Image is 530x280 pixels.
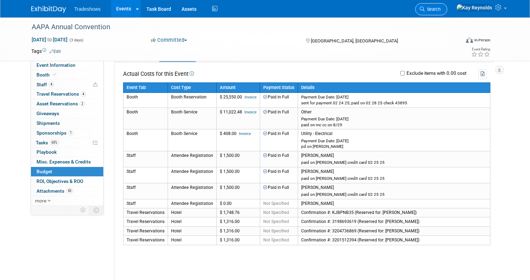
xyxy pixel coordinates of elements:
span: Misc. Expenses & Credits [37,159,91,165]
span: 4 [49,82,54,87]
td: $ 408.00 [216,129,260,151]
td: Travel Reservations [123,226,168,235]
td: Booth [123,129,168,151]
a: Shipments [31,119,103,128]
div: In-Person [474,38,490,43]
td: Confirmation #: 3201512394 (Reserved for: [PERSON_NAME]) [298,236,490,245]
span: Shipments [37,120,60,126]
th: Payment Status [260,82,298,93]
a: more [31,196,103,206]
a: Tasks65% [31,138,103,147]
a: ROI, Objectives & ROO [31,177,103,186]
span: (3 days) [69,38,83,42]
a: Travel Reservations4 [31,89,103,99]
td: $ 11,022.48 [216,107,260,129]
td: Attendee Registration [168,167,216,183]
span: Not Specified [263,210,289,215]
td: Hotel [168,208,216,217]
span: Not Specified [263,219,289,224]
td: [PERSON_NAME] [298,151,490,167]
div: Event Rating [471,48,490,51]
td: $ 1,748.76 [216,208,260,217]
a: Sponsorships1 [31,128,103,138]
td: $ 25,550.00 [216,93,260,107]
img: ExhibitDay [31,6,66,13]
td: Travel Reservations [123,208,168,217]
td: Other [298,107,490,129]
td: [PERSON_NAME] [298,167,490,183]
span: Sponsorships [37,130,73,136]
td: Confirmation #: KJBPNB35 (Reserved for: [PERSON_NAME]) [298,208,490,217]
div: sent for payment 02 24 25; paid on 02 28 25 check 43895 [301,101,487,106]
label: Exclude items with 0.00 cost [405,71,466,76]
td: Hotel [168,226,216,235]
span: Playbook [37,149,57,155]
span: Event Information [37,62,75,68]
span: 4 [81,91,86,97]
span: Tasks [36,140,59,145]
td: Personalize Event Tab Strip [77,206,89,215]
td: [PERSON_NAME] [298,199,490,208]
a: Budget [31,167,103,176]
td: Paid in Full [260,151,298,167]
div: paid on [PERSON_NAME] credit card 02 25 25 [301,192,487,197]
div: Payment Due Date: [DATE] [301,117,487,122]
td: Staff [123,183,168,199]
a: Invoice [244,95,257,99]
a: Attachments43 [31,186,103,196]
span: Potential Scheduling Conflict -- at least one attendee is tagged in another overlapping event. [93,82,98,88]
div: Payment Due Date: [DATE] [301,138,487,144]
th: Cost Type [168,82,216,93]
span: Booth [37,72,58,78]
img: Kay Reynolds [456,4,492,11]
td: $ 1,316.00 [216,217,260,226]
td: $ 1,500.00 [216,183,260,199]
span: Tradeshows [74,6,101,12]
span: 43 [66,188,73,193]
div: Event Format [423,36,490,47]
span: Budget [37,169,52,174]
span: Staff [37,82,54,87]
a: Playbook [31,147,103,157]
a: Staff4 [31,80,103,89]
td: Actual Costs for this Event [123,69,194,79]
a: Asset Reservations2 [31,99,103,109]
span: 65% [50,140,59,145]
td: Staff [123,167,168,183]
span: ROI, Objectives & ROO [37,178,83,184]
a: Search [415,3,447,15]
td: Confirmation #: 3204736869 (Reserved for: [PERSON_NAME]) [298,226,490,235]
span: [DATE] [DATE] [31,37,68,43]
a: Invoice [244,110,257,114]
td: $ 1,500.00 [216,167,260,183]
i: Booth reservation complete [53,73,56,77]
span: 2 [80,101,85,106]
div: paid on mc cc on 8/29 [301,122,487,128]
td: Paid in Full [260,129,298,151]
td: $ 0.00 [216,199,260,208]
td: Paid in Full [260,183,298,199]
a: Misc. Expenses & Credits [31,157,103,167]
td: $ 1,500.00 [216,151,260,167]
td: Paid in Full [260,93,298,107]
span: Not Specified [263,229,289,233]
span: to [46,37,53,42]
span: Asset Reservations [37,101,85,106]
td: Attendee Registration [168,151,216,167]
a: Booth [31,70,103,80]
td: Attendee Registration [168,183,216,199]
td: $ 1,316.00 [216,236,260,245]
td: Booth Reservation [168,93,216,107]
div: Payment Due Date: [DATE] [301,95,487,100]
div: AAPA Annual Convention [29,21,451,33]
div: paid on [PERSON_NAME] credit card 02 25 25 [301,176,487,181]
td: Confirmation #: 3198693619 (Reserved for: [PERSON_NAME]) [298,217,490,226]
td: [PERSON_NAME] [298,183,490,199]
td: Paid in Full [260,167,298,183]
td: Paid in Full [260,107,298,129]
span: 1 [68,130,73,135]
div: paid on [PERSON_NAME] credit card 02 25 25 [301,160,487,165]
div: pd on [PERSON_NAME] [301,144,487,149]
span: Not Specified [263,238,289,242]
span: Search [425,7,441,12]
